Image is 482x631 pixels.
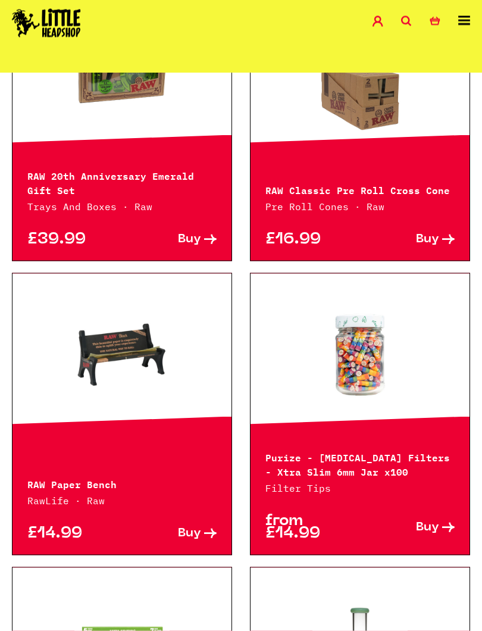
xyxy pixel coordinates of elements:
span: Buy [178,233,201,246]
p: RAW Classic Pre Roll Cross Cone [265,182,455,196]
span: Buy [416,521,439,534]
p: £14.99 [27,527,122,540]
p: RAW 20th Anniversary Emerald Gift Set [27,168,217,196]
a: Buy [360,515,455,540]
p: RawLife · Raw [27,493,217,508]
span: Buy [178,527,201,540]
p: RAW Paper Bench [27,476,217,491]
span: Buy [416,233,439,246]
a: Buy [360,233,455,246]
p: Filter Tips [265,481,455,495]
p: Trays And Boxes · Raw [27,199,217,214]
a: Buy [122,233,217,246]
a: Hurry! Low Stock [12,13,231,132]
p: Pre Roll Cones · Raw [265,199,455,214]
a: Buy [122,527,217,540]
p: £39.99 [27,233,122,246]
p: from £14.99 [265,515,360,540]
img: Little Head Shop Logo [12,9,81,38]
p: Purize - [MEDICAL_DATA] Filters - Xtra Slim 6mm Jar x100 [265,449,455,478]
p: £16.99 [265,233,360,246]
